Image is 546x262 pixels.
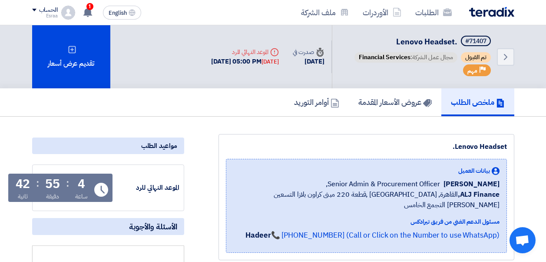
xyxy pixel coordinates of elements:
span: القاهرة, [GEOGRAPHIC_DATA] ,قطعة 220 مبنى كراون بلازا التسعين [PERSON_NAME] التجمع الخامس [233,189,500,210]
a: أوامر التوريد [285,88,349,116]
a: ملف الشركة [294,2,356,23]
span: 1 [86,3,93,10]
div: [DATE] [293,57,324,67]
span: [PERSON_NAME] [443,179,500,189]
span: بيانات العميل [458,166,490,175]
span: تم القبول [461,52,491,63]
span: Financial Services [359,53,410,62]
h5: ملخص الطلب [451,97,505,107]
div: [DATE] [261,57,279,66]
div: [DATE] 05:00 PM [211,57,279,67]
div: الموعد النهائي للرد [211,47,279,57]
a: الأوردرات [356,2,408,23]
div: صدرت في [293,47,324,57]
button: English [103,6,141,20]
img: profile_test.png [61,6,75,20]
div: ثانية [18,192,28,201]
div: #71407 [465,38,486,44]
div: 42 [16,178,30,190]
div: 4 [78,178,85,190]
span: Senior Admin & Procurement Officer, [326,179,440,189]
div: مواعيد الطلب [32,138,184,154]
h5: عروض الأسعار المقدمة [358,97,432,107]
a: ملخص الطلب [441,88,514,116]
div: : [36,175,39,191]
span: مجال عمل الشركة: [354,52,457,63]
a: الطلبات [408,2,459,23]
span: الأسئلة والأجوبة [129,222,177,232]
a: عروض الأسعار المقدمة [349,88,441,116]
a: 📞 [PHONE_NUMBER] (Call or Click on the Number to use WhatsApp) [271,230,500,241]
div: Lenovo Headset. [226,141,507,152]
div: مسئول الدعم الفني من فريق تيرادكس [233,217,500,226]
div: ساعة [75,192,88,201]
div: الحساب [39,7,58,14]
b: ALJ Finance, [458,189,500,200]
div: الموعد النهائي للرد [114,183,179,193]
div: تقديم عرض أسعار [32,25,110,88]
div: دقيقة [46,192,60,201]
span: Lenovo Headset. [396,36,457,47]
div: : [66,175,69,191]
div: 55 [45,178,60,190]
strong: Hadeer [245,230,271,241]
h5: أوامر التوريد [294,97,339,107]
img: Teradix logo [469,7,514,17]
div: Open chat [510,227,536,253]
div: Esraa [32,13,58,18]
h5: Lenovo Headset. [353,36,493,48]
span: مهم [467,67,477,75]
span: English [109,10,127,16]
